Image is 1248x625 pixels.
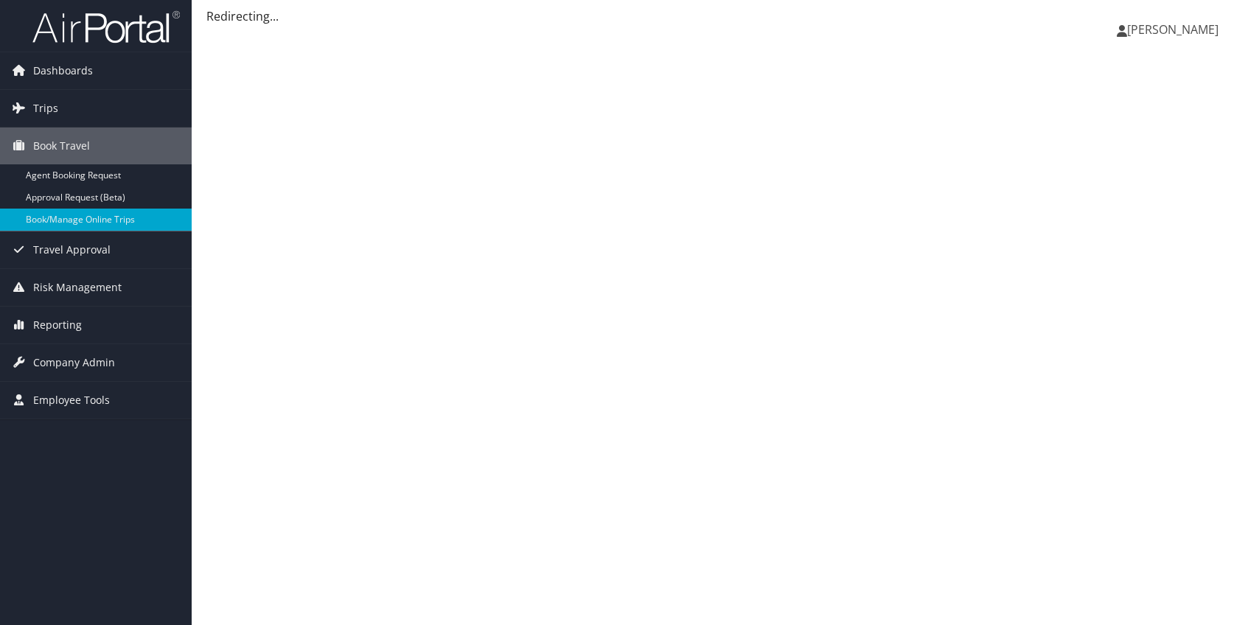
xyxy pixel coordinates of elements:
span: Dashboards [33,52,93,89]
a: [PERSON_NAME] [1117,7,1233,52]
span: Company Admin [33,344,115,381]
img: airportal-logo.png [32,10,180,44]
span: Risk Management [33,269,122,306]
span: [PERSON_NAME] [1127,21,1219,38]
span: Book Travel [33,128,90,164]
span: Travel Approval [33,231,111,268]
span: Employee Tools [33,382,110,419]
span: Trips [33,90,58,127]
div: Redirecting... [206,7,1233,25]
span: Reporting [33,307,82,343]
